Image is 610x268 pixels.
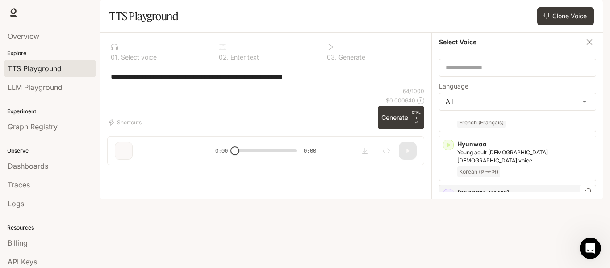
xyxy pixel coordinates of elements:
p: ⏎ [412,110,421,126]
h1: TTS Playground [109,7,178,25]
p: Generate [337,54,365,60]
button: GenerateCTRL +⏎ [378,106,424,129]
p: Hyunwoo [457,140,592,149]
p: 0 2 . [219,54,229,60]
button: Clone Voice [537,7,594,25]
p: Young adult Korean male voice [457,149,592,165]
span: French (Français) [457,117,506,128]
iframe: Intercom live chat [580,238,601,259]
p: CTRL + [412,110,421,120]
p: Language [439,83,468,89]
p: 64 / 1000 [403,87,424,95]
span: Korean (한국어) [457,166,500,177]
p: Enter text [229,54,259,60]
p: 0 3 . [327,54,337,60]
p: Select voice [119,54,157,60]
div: All [439,93,596,110]
p: $ 0.000640 [386,97,415,104]
button: Copy Voice ID [583,188,592,196]
button: Shortcuts [107,115,145,129]
p: 0 1 . [111,54,119,60]
p: [PERSON_NAME] [457,189,592,198]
